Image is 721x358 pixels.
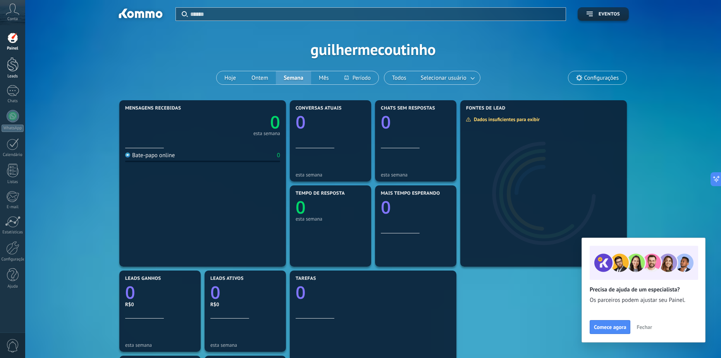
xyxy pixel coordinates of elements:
[381,110,391,134] text: 0
[210,301,280,308] div: R$0
[210,281,220,304] text: 0
[2,125,24,132] div: WhatsApp
[381,106,435,111] span: Chats sem respostas
[210,342,280,348] div: esta semana
[210,281,280,304] a: 0
[2,46,24,51] div: Painel
[296,281,306,304] text: 0
[296,276,316,281] span: Tarefas
[276,71,311,84] button: Semana
[296,281,451,304] a: 0
[125,281,135,304] text: 0
[217,71,244,84] button: Hoje
[296,110,306,134] text: 0
[2,74,24,79] div: Leads
[311,71,337,84] button: Mês
[296,216,365,222] div: esta semana
[2,152,24,158] div: Calendário
[2,257,24,262] div: Configurações
[2,180,24,185] div: Listas
[125,152,175,159] div: Bate-papo online
[584,75,619,81] span: Configurações
[277,152,280,159] div: 0
[296,106,342,111] span: Conversas atuais
[384,71,414,84] button: Todos
[590,286,697,293] h2: Precisa de ajuda de um especialista?
[599,12,620,17] span: Eventos
[381,191,440,196] span: Mais tempo esperando
[590,320,630,334] button: Comece agora
[125,152,130,158] img: Bate-papo online
[337,71,379,84] button: Período
[296,172,365,178] div: esta semana
[2,230,24,235] div: Estatísticas
[2,205,24,210] div: E-mail
[125,342,195,348] div: esta semana
[414,71,480,84] button: Selecionar usuário
[2,99,24,104] div: Chats
[633,321,656,333] button: Fechar
[419,73,468,83] span: Selecionar usuário
[466,106,506,111] span: Fontes de lead
[637,324,652,330] span: Fechar
[125,301,195,308] div: R$0
[578,7,629,21] button: Eventos
[210,276,244,281] span: Leads ativos
[270,110,280,134] text: 0
[253,132,280,135] div: esta semana
[381,172,451,178] div: esta semana
[203,110,280,134] a: 0
[594,324,626,330] span: Comece agora
[590,296,697,304] span: Os parceiros podem ajustar seu Painel.
[125,281,195,304] a: 0
[2,284,24,289] div: Ajuda
[466,116,545,123] div: Dados insuficientes para exibir
[381,195,391,219] text: 0
[125,106,181,111] span: Mensagens recebidas
[296,191,345,196] span: Tempo de resposta
[296,195,306,219] text: 0
[7,17,18,22] span: Conta
[125,276,161,281] span: Leads ganhos
[244,71,276,84] button: Ontem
